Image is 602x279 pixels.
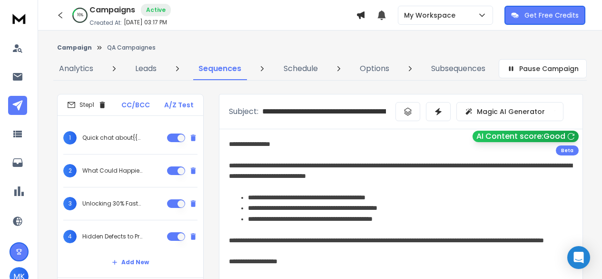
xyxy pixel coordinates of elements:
p: Unlocking 30% Faster Product Iteration for {{companyName}} [82,200,143,207]
p: CC/BCC [121,100,150,110]
p: Leads [135,63,157,74]
p: Sequences [198,63,241,74]
button: Magic AI Generator [456,102,563,121]
p: Analytics [59,63,93,74]
span: 4 [63,230,77,243]
div: Open Intercom Messenger [567,246,590,269]
span: 2 [63,164,77,177]
p: [DATE] 03:17 PM [124,19,167,26]
span: 1 [63,131,77,145]
p: What Could Happier Users Mean for {{companyName}}’s Next Release? [82,167,143,175]
button: AI Content score:Good [473,131,579,142]
p: Subject: [229,106,258,117]
button: Pause Campaign [499,59,587,78]
p: 16 % [77,12,83,18]
button: Campaign [57,44,92,52]
p: Subsequences [431,63,485,74]
div: Active [141,4,171,16]
p: My Workspace [404,10,459,20]
p: Magic AI Generator [477,107,545,116]
span: 3 [63,197,77,210]
div: Step 1 [67,101,107,109]
p: Quick chat about{{companyName}}QA priorities? [82,134,143,142]
a: Analytics [53,57,99,80]
button: Add New [104,253,157,272]
button: Get Free Credits [504,6,585,25]
a: Options [354,57,395,80]
p: Hidden Defects to Product Trust - New Path for {{companyName}} [82,233,143,240]
a: Sequences [193,57,247,80]
p: A/Z Test [164,100,194,110]
div: Beta [556,145,579,155]
p: Get Free Credits [524,10,579,20]
p: QA Campaignes [107,44,156,52]
a: Leads [129,57,162,80]
p: Options [360,63,389,74]
a: Schedule [278,57,324,80]
p: Created At: [89,19,122,27]
img: logo [10,10,29,27]
a: Subsequences [425,57,491,80]
p: Schedule [284,63,318,74]
h1: Campaigns [89,4,135,16]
